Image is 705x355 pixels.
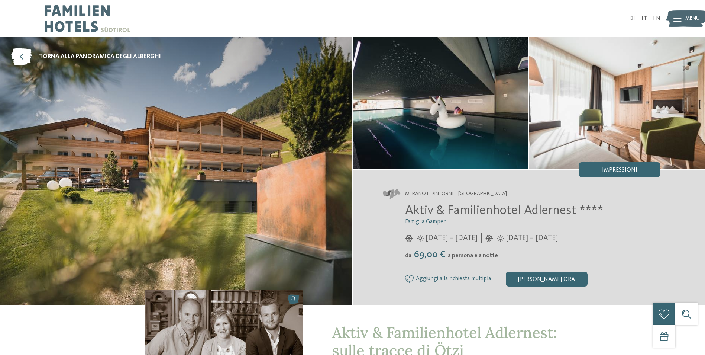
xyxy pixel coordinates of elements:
i: Orario d’apertura tutto l'anno [415,235,424,242]
span: [DATE] – [DATE] [426,233,478,243]
a: torna alla panoramica degli alberghi [11,48,161,65]
span: Menu [685,15,700,22]
img: Il family hotel a Merano e dintorni con una marcia in più [529,37,705,169]
span: Impressioni [602,167,637,173]
span: a persona e a notte [448,253,498,259]
i: Orario d’apertura tutto l'anno [405,235,413,242]
a: IT [642,16,647,22]
span: Aggiungi alla richiesta multipla [416,276,491,282]
img: Il family hotel a Merano e dintorni con una marcia in più [353,37,529,169]
a: EN [653,16,660,22]
span: da [405,253,411,259]
span: Aktiv & Familienhotel Adlernest **** [405,204,603,217]
i: Orario d’apertura tutto l'anno [485,235,493,242]
span: Merano e dintorni – [GEOGRAPHIC_DATA] [405,190,507,198]
span: Famiglia Gamper [405,219,446,225]
a: DE [629,16,636,22]
i: Orario d’apertura tutto l'anno [495,235,504,242]
span: 69,00 € [412,250,447,259]
span: [DATE] – [DATE] [506,233,558,243]
span: torna alla panoramica degli alberghi [39,52,161,61]
div: [PERSON_NAME] ora [506,272,588,287]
